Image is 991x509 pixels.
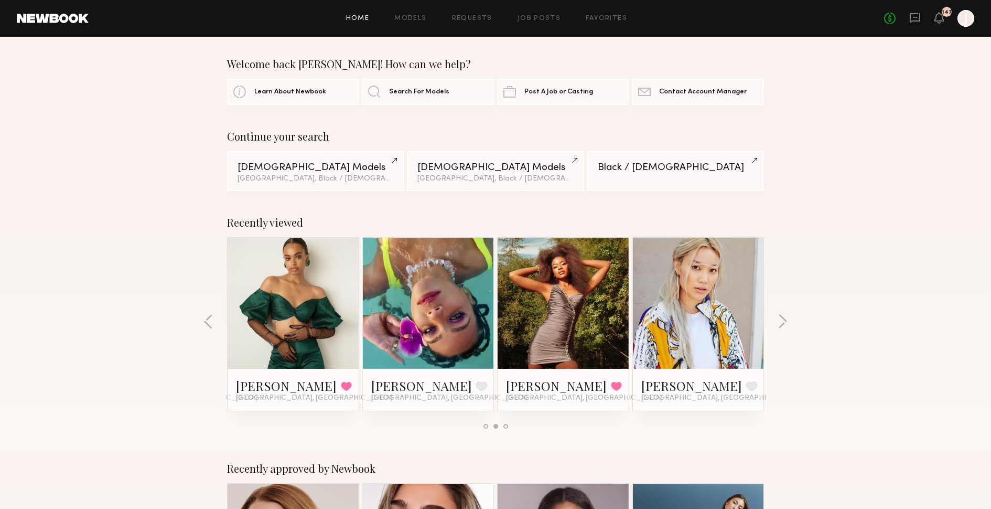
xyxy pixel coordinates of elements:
a: [PERSON_NAME] [506,377,607,394]
a: [DEMOGRAPHIC_DATA] Models[GEOGRAPHIC_DATA], Black / [DEMOGRAPHIC_DATA] [407,151,584,191]
a: Black / [DEMOGRAPHIC_DATA] [587,151,764,191]
span: [GEOGRAPHIC_DATA], [GEOGRAPHIC_DATA] [506,394,662,402]
div: Black / [DEMOGRAPHIC_DATA] [598,163,753,173]
a: [PERSON_NAME] [371,377,472,394]
div: [GEOGRAPHIC_DATA], Black / [DEMOGRAPHIC_DATA] [238,175,393,183]
a: Post A Job or Casting [497,79,629,105]
a: Contact Account Manager [632,79,764,105]
div: Recently viewed [227,216,764,229]
a: Models [394,15,426,22]
span: Search For Models [389,89,449,96]
a: Requests [452,15,492,22]
a: Search For Models [362,79,494,105]
div: [DEMOGRAPHIC_DATA] Models [417,163,573,173]
div: Welcome back [PERSON_NAME]! How can we help? [227,58,764,70]
span: Learn About Newbook [254,89,326,96]
div: [DEMOGRAPHIC_DATA] Models [238,163,393,173]
a: Learn About Newbook [227,79,359,105]
span: Post A Job or Casting [524,89,593,96]
div: 147 [942,9,952,15]
div: Recently approved by Newbook [227,462,764,475]
a: [DEMOGRAPHIC_DATA] Models[GEOGRAPHIC_DATA], Black / [DEMOGRAPHIC_DATA] [227,151,404,191]
a: J [957,10,974,27]
span: Contact Account Manager [659,89,747,96]
div: [GEOGRAPHIC_DATA], Black / [DEMOGRAPHIC_DATA] [417,175,573,183]
span: [GEOGRAPHIC_DATA], [GEOGRAPHIC_DATA] [236,394,392,402]
span: [GEOGRAPHIC_DATA], [GEOGRAPHIC_DATA] [641,394,798,402]
a: [PERSON_NAME] [641,377,742,394]
span: [GEOGRAPHIC_DATA], [GEOGRAPHIC_DATA] [371,394,527,402]
div: Continue your search [227,130,764,143]
a: Home [346,15,370,22]
a: Job Posts [518,15,561,22]
a: Favorites [586,15,627,22]
a: [PERSON_NAME] [236,377,337,394]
